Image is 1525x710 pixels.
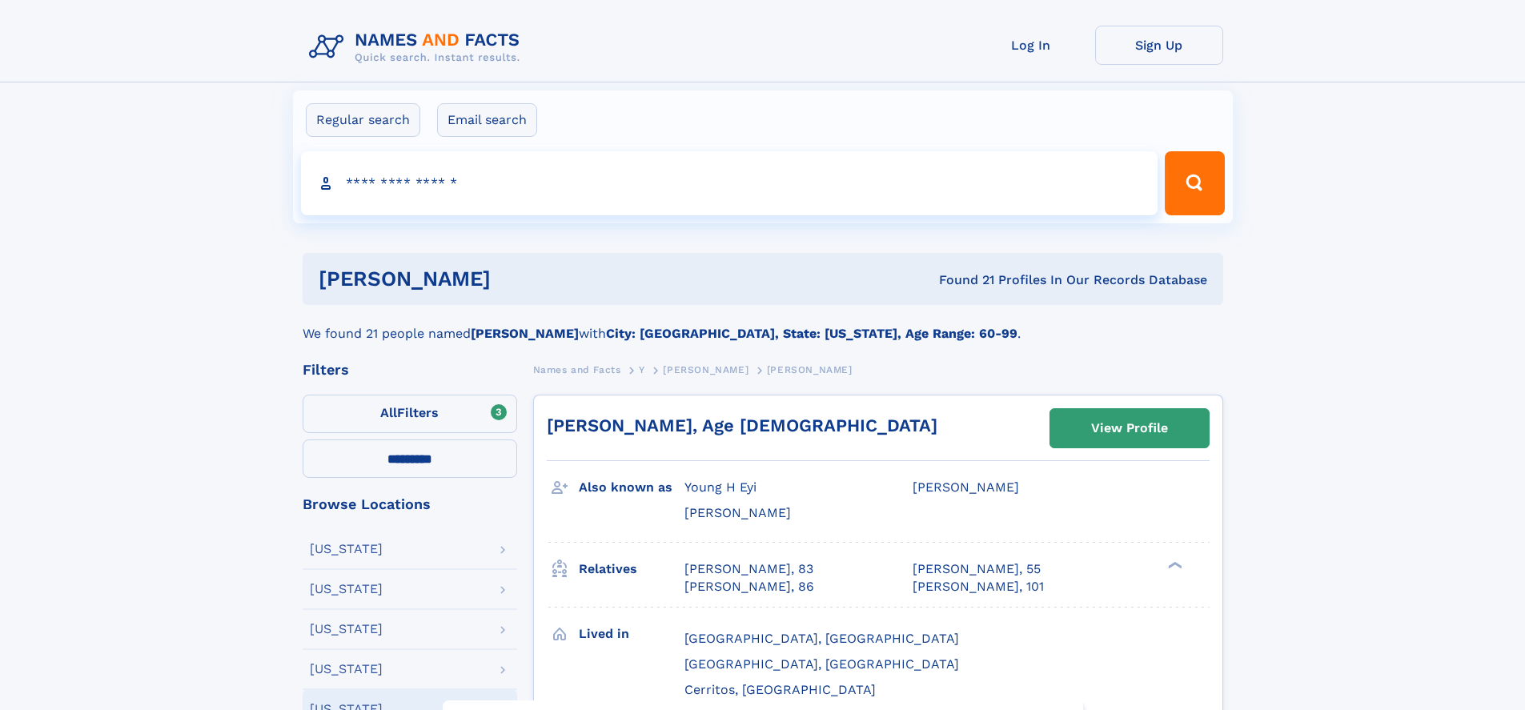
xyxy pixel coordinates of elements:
[684,479,756,495] span: Young H Eyi
[579,556,684,583] h3: Relatives
[639,364,645,375] span: Y
[684,682,876,697] span: Cerritos, [GEOGRAPHIC_DATA]
[1095,26,1223,65] a: Sign Up
[1091,410,1168,447] div: View Profile
[767,364,853,375] span: [PERSON_NAME]
[684,578,814,596] a: [PERSON_NAME], 86
[639,359,645,379] a: Y
[380,405,397,420] span: All
[967,26,1095,65] a: Log In
[913,560,1041,578] a: [PERSON_NAME], 55
[684,560,813,578] a: [PERSON_NAME], 83
[606,326,1017,341] b: City: [GEOGRAPHIC_DATA], State: [US_STATE], Age Range: 60-99
[303,305,1223,343] div: We found 21 people named with .
[303,395,517,433] label: Filters
[471,326,579,341] b: [PERSON_NAME]
[301,151,1158,215] input: search input
[310,583,383,596] div: [US_STATE]
[1164,560,1183,570] div: ❯
[437,103,537,137] label: Email search
[1050,409,1209,447] a: View Profile
[1165,151,1224,215] button: Search Button
[306,103,420,137] label: Regular search
[913,578,1044,596] a: [PERSON_NAME], 101
[319,269,715,289] h1: [PERSON_NAME]
[303,497,517,511] div: Browse Locations
[663,359,748,379] a: [PERSON_NAME]
[547,415,937,435] a: [PERSON_NAME], Age [DEMOGRAPHIC_DATA]
[310,663,383,676] div: [US_STATE]
[303,26,533,69] img: Logo Names and Facts
[684,631,959,646] span: [GEOGRAPHIC_DATA], [GEOGRAPHIC_DATA]
[715,271,1207,289] div: Found 21 Profiles In Our Records Database
[579,474,684,501] h3: Also known as
[533,359,621,379] a: Names and Facts
[303,363,517,377] div: Filters
[663,364,748,375] span: [PERSON_NAME]
[913,479,1019,495] span: [PERSON_NAME]
[684,505,791,520] span: [PERSON_NAME]
[579,620,684,648] h3: Lived in
[310,623,383,636] div: [US_STATE]
[310,543,383,556] div: [US_STATE]
[684,656,959,672] span: [GEOGRAPHIC_DATA], [GEOGRAPHIC_DATA]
